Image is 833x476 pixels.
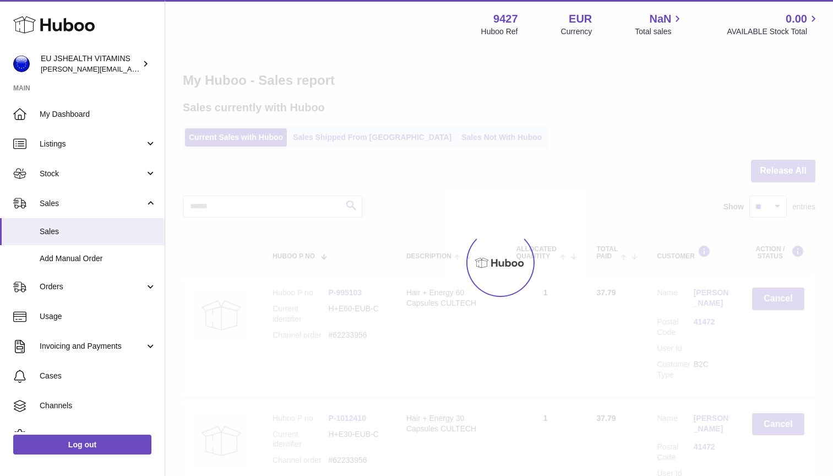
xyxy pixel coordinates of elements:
div: Currency [561,26,592,37]
span: NaN [649,12,671,26]
span: Settings [40,430,156,441]
span: Sales [40,198,145,209]
strong: 9427 [493,12,518,26]
span: Channels [40,401,156,411]
span: My Dashboard [40,109,156,120]
a: 0.00 AVAILABLE Stock Total [727,12,820,37]
span: Invoicing and Payments [40,341,145,351]
span: Orders [40,282,145,292]
span: [PERSON_NAME][EMAIL_ADDRESS][DOMAIN_NAME] [41,64,221,73]
div: EU JSHEALTH VITAMINS [41,53,140,74]
img: laura@jessicasepel.com [13,56,30,72]
a: Log out [13,435,151,455]
div: Huboo Ref [481,26,518,37]
span: 0.00 [786,12,807,26]
span: Add Manual Order [40,253,156,264]
span: Sales [40,226,156,237]
span: Stock [40,169,145,179]
span: Usage [40,311,156,322]
span: Listings [40,139,145,149]
span: Total sales [635,26,684,37]
strong: EUR [569,12,592,26]
span: AVAILABLE Stock Total [727,26,820,37]
span: Cases [40,371,156,381]
a: NaN Total sales [635,12,684,37]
